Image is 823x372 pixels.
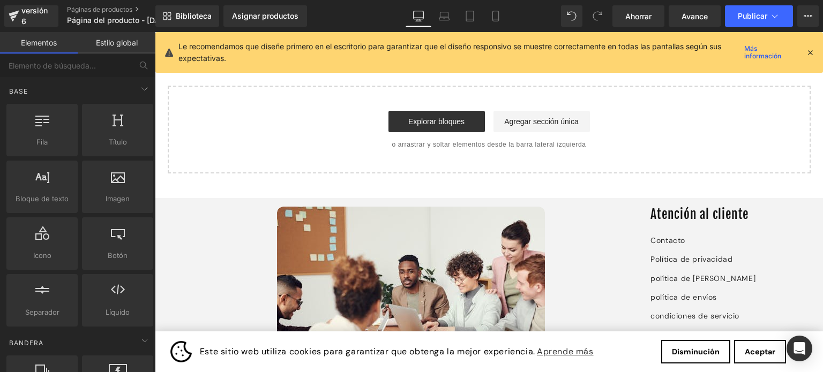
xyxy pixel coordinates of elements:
font: Aviso legal [496,298,535,307]
font: Página del producto - [DATE][PERSON_NAME] 16:34:25 [67,16,266,25]
font: Ahorrar [625,12,652,21]
a: Nueva Biblioteca [155,5,219,27]
a: Avance [669,5,721,27]
font: Fila [36,138,48,146]
button: Publicar [725,5,793,27]
a: Aviso legal [496,293,535,312]
button: Deshacer [561,5,582,27]
font: Base [9,87,28,95]
a: Política de privacidad [496,218,578,237]
font: Aceptar [590,315,620,324]
font: Título [109,138,127,146]
font: Le recomendamos que diseñe primero en el escritorio para garantizar que el diseño responsivo se m... [178,42,721,63]
font: versión 6 [21,6,48,26]
a: Páginas de productos [67,5,190,14]
font: Atención al cliente [496,174,594,190]
font: Icono [33,251,51,260]
font: o arrastrar y soltar elementos desde la barra lateral izquierda [237,109,431,116]
font: Publicar [738,11,767,20]
font: Explorar bloques [253,85,310,94]
font: Política de privacidad [496,222,578,232]
button: Más [797,5,819,27]
font: Imagen [106,194,130,203]
a: De oficina [406,5,431,27]
button: Rehacer [587,5,608,27]
font: Elementos [21,38,57,47]
font: Botón [108,251,128,260]
font: Avance [682,12,708,21]
font: condiciones de servicio [496,279,585,289]
font: Aprende más [382,314,439,325]
font: política de [PERSON_NAME] [496,241,601,251]
font: Agregar sección única [349,85,424,94]
font: Separador [25,308,59,316]
button: permitir cookies [579,308,631,331]
font: Este sitio web utiliza cookies para garantizar que obtenga la mejor experiencia. [45,314,380,325]
a: condiciones de servicio [496,275,585,293]
font: Estilo global [96,38,138,47]
button: Descartar el mensaje de cookies [639,316,653,323]
font: Disminución [517,315,565,324]
a: Tableta [457,5,483,27]
font: Bloque de texto [16,194,69,203]
font: Más información [744,44,781,60]
font: Contacto [496,203,530,213]
a: Computadora portátil [431,5,457,27]
a: Más información [740,46,797,59]
a: Móvil [483,5,508,27]
font: Líquido [106,308,130,316]
a: Contacto [496,202,530,218]
a: política de envíos [496,256,562,275]
font: Biblioteca [176,11,212,20]
a: Explorar bloques [234,79,330,100]
font: ✕ [642,315,649,324]
a: Agregar sección única [339,79,435,100]
a: versión 6 [4,5,58,27]
font: Asignar productos [232,11,298,20]
font: Bandera [9,339,43,347]
img: logo [16,309,37,330]
font: política de envíos [496,260,562,270]
a: Aprende más [380,312,440,328]
button: denegar cookies [506,308,575,331]
font: Páginas de productos [67,5,132,13]
a: política de [PERSON_NAME] [496,237,601,256]
div: Abrir Intercom Messenger [787,336,812,361]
